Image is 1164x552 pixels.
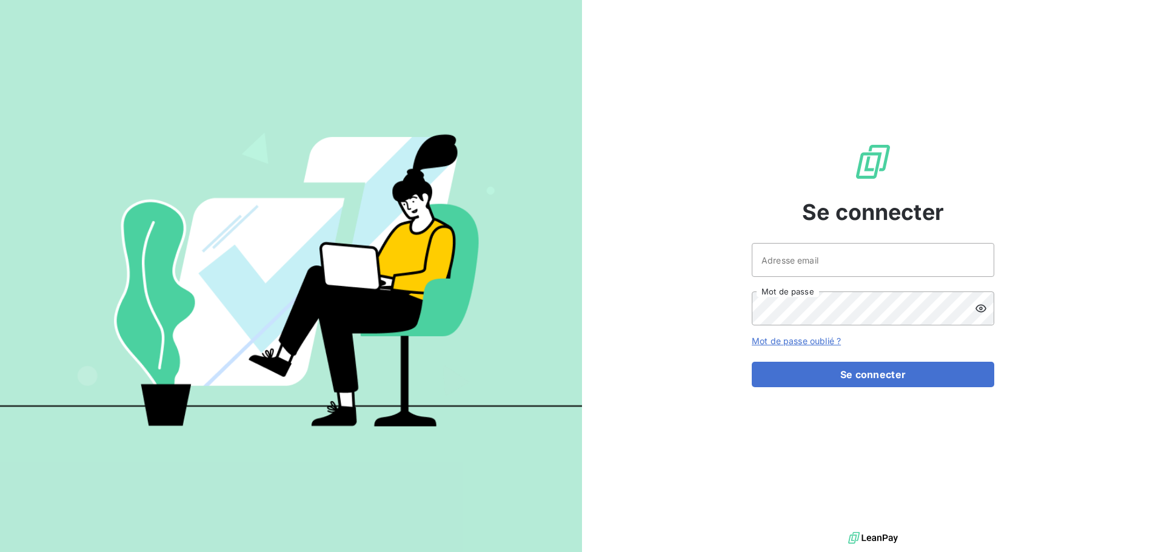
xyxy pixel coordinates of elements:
button: Se connecter [752,362,994,387]
img: logo [848,529,898,547]
input: placeholder [752,243,994,277]
img: Logo LeanPay [854,142,892,181]
a: Mot de passe oublié ? [752,336,841,346]
span: Se connecter [802,196,944,228]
